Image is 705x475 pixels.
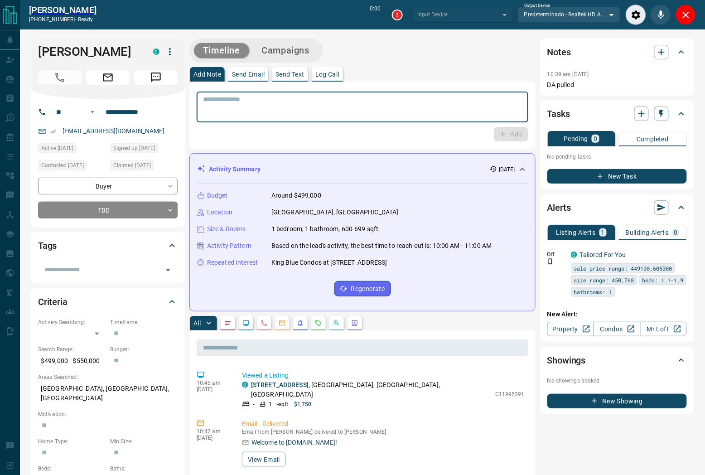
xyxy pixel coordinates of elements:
div: Buyer [38,178,178,194]
p: Building Alerts [626,229,669,236]
p: [DATE] [499,165,515,174]
p: Welcome to [DOMAIN_NAME]! [251,438,337,447]
span: size range: 450,768 [574,276,634,285]
p: Motivation: [38,410,178,418]
p: Send Email [232,71,265,78]
p: 10:39 am [DATE] [547,71,589,78]
p: C11995391 [495,390,525,398]
button: Timeline [194,43,249,58]
p: - [253,400,254,408]
p: Add Note [193,71,221,78]
p: Min Size: [110,437,178,446]
button: View Email [242,452,286,467]
span: Contacted [DATE] [41,161,84,170]
div: Audio Settings [626,5,646,25]
p: Beds: [38,465,106,473]
p: 0:00 [370,5,381,25]
a: [EMAIL_ADDRESS][DOMAIN_NAME] [63,127,165,135]
p: King Blue Condos at [STREET_ADDRESS] [271,258,387,267]
button: Regenerate [334,281,391,296]
p: 0 [674,229,678,236]
a: [PERSON_NAME] [29,5,97,15]
div: Notes [547,41,687,63]
p: No pending tasks [547,150,687,164]
div: Predeterminado - Realtek HD Audio 2nd output (Realtek(R) Audio) [518,7,620,22]
h2: Notes [547,45,571,59]
span: Signed up [DATE] [113,144,155,153]
div: Tasks [547,103,687,125]
p: Actively Searching: [38,318,106,326]
div: Sat Oct 11 2025 [38,160,106,173]
a: Condos [594,322,640,336]
span: Message [134,70,178,85]
p: New Alert: [547,310,687,319]
p: Activity Summary [209,165,261,174]
p: Areas Searched: [38,373,178,381]
p: Viewed a Listing [242,371,525,380]
button: Open [87,107,98,117]
span: Email [86,70,130,85]
p: Listing Alerts [556,229,596,236]
span: bathrooms: 1 [574,287,612,296]
p: Off [547,250,565,258]
div: Sat Oct 11 2025 [38,143,106,156]
p: Location [207,208,232,217]
p: [GEOGRAPHIC_DATA], [GEOGRAPHIC_DATA] [271,208,399,217]
p: - sqft [277,400,289,408]
p: Email from [PERSON_NAME] delivered to [PERSON_NAME] [242,429,525,435]
button: Open [162,264,174,276]
div: Tags [38,235,178,257]
p: [GEOGRAPHIC_DATA], [GEOGRAPHIC_DATA], [GEOGRAPHIC_DATA] [38,381,178,406]
span: beds: 1.1-1.9 [642,276,684,285]
div: Sat Oct 11 2025 [110,143,178,156]
p: Send Text [275,71,304,78]
svg: Calls [261,320,268,327]
div: Criteria [38,291,178,313]
p: 10:45 am [197,380,228,386]
div: Sat Oct 11 2025 [110,160,178,173]
svg: Emails [279,320,286,327]
a: Property [547,322,594,336]
div: condos.ca [242,382,248,388]
p: [DATE] [197,435,228,441]
a: Tailored For You [580,251,626,258]
p: Pending [564,136,588,142]
span: sale price range: 449100,605000 [574,264,672,273]
svg: Lead Browsing Activity [242,320,250,327]
div: Mute [651,5,671,25]
h2: Tags [38,238,57,253]
p: Baths: [110,465,178,473]
div: Alerts [547,197,687,218]
svg: Listing Alerts [297,320,304,327]
p: 1 bedroom, 1 bathroom, 600-699 sqft [271,224,379,234]
div: Activity Summary[DATE] [197,161,528,178]
p: $499,000 - $550,000 [38,354,106,368]
h2: Tasks [547,107,570,121]
h2: Showings [547,353,586,368]
p: No showings booked [547,377,687,385]
p: 10:42 am [197,428,228,435]
p: Around $499,000 [271,191,321,200]
p: DA pulled [547,80,687,90]
svg: Opportunities [333,320,340,327]
svg: Push Notification Only [547,258,554,265]
p: $1,750 [294,400,312,408]
a: [STREET_ADDRESS] [251,381,309,388]
p: , [GEOGRAPHIC_DATA], [GEOGRAPHIC_DATA], [GEOGRAPHIC_DATA] [251,380,491,399]
p: [PHONE_NUMBER] - [29,15,97,24]
p: Based on the lead's activity, the best time to reach out is: 10:00 AM - 11:00 AM [271,241,492,251]
svg: Email Verified [50,128,56,135]
p: Budget [207,191,228,200]
svg: Agent Actions [351,320,358,327]
p: 1 [269,400,272,408]
p: Budget: [110,345,178,354]
div: Showings [547,349,687,371]
div: TBD [38,202,178,218]
p: [DATE] [197,386,228,393]
div: condos.ca [571,252,577,258]
div: condos.ca [153,48,159,55]
p: Size & Rooms [207,224,246,234]
p: Search Range: [38,345,106,354]
span: ready [78,16,93,23]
